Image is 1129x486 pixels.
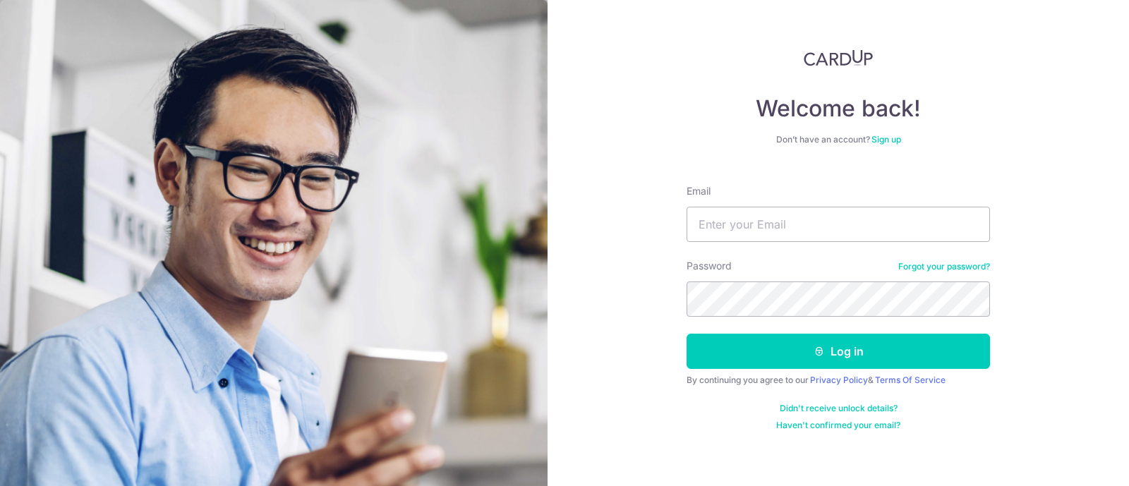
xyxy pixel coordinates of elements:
[687,184,711,198] label: Email
[776,420,900,431] a: Haven't confirmed your email?
[875,375,946,385] a: Terms Of Service
[687,259,732,273] label: Password
[687,95,990,123] h4: Welcome back!
[898,261,990,272] a: Forgot your password?
[687,375,990,386] div: By continuing you agree to our &
[804,49,873,66] img: CardUp Logo
[687,334,990,369] button: Log in
[780,403,898,414] a: Didn't receive unlock details?
[687,134,990,145] div: Don’t have an account?
[810,375,868,385] a: Privacy Policy
[871,134,901,145] a: Sign up
[687,207,990,242] input: Enter your Email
